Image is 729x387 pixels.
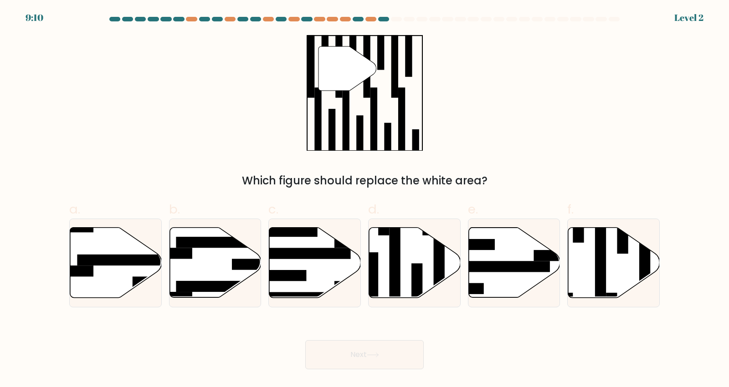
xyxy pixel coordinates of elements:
[368,200,379,218] span: d.
[26,11,43,25] div: 9:10
[268,200,278,218] span: c.
[567,200,574,218] span: f.
[69,200,80,218] span: a.
[674,11,703,25] div: Level 2
[305,340,424,369] button: Next
[318,46,376,91] g: "
[169,200,180,218] span: b.
[75,173,654,189] div: Which figure should replace the white area?
[468,200,478,218] span: e.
